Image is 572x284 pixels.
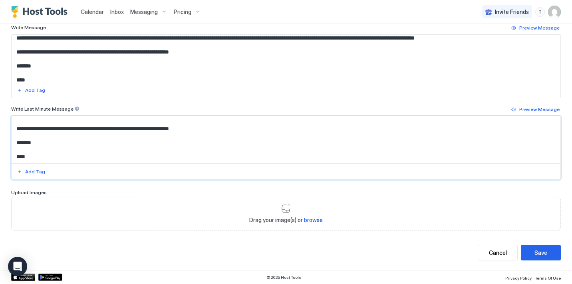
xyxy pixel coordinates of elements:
[535,276,561,280] span: Terms Of Use
[266,275,301,280] span: © 2025 Host Tools
[304,216,323,223] span: browse
[519,106,560,113] div: Preview Message
[12,35,554,82] textarea: Input Field
[81,8,104,15] span: Calendar
[521,245,561,260] button: Save
[489,248,507,257] div: Cancel
[16,85,46,95] button: Add Tag
[110,8,124,15] span: Inbox
[81,8,104,16] a: Calendar
[11,189,47,195] span: Upload Images
[25,87,45,94] div: Add Tag
[478,245,518,260] button: Cancel
[510,23,561,33] button: Preview Message
[110,8,124,16] a: Inbox
[11,106,73,112] span: Write Last Minute Message
[16,167,46,177] button: Add Tag
[519,24,560,32] div: Preview Message
[174,8,191,16] span: Pricing
[11,274,35,281] a: App Store
[8,257,27,276] div: Open Intercom Messenger
[38,274,62,281] a: Google Play Store
[25,168,45,175] div: Add Tag
[495,8,529,16] span: Invite Friends
[535,273,561,282] a: Terms Of Use
[535,7,545,17] div: menu
[548,6,561,18] div: User profile
[130,8,158,16] span: Messaging
[12,116,554,163] textarea: Input Field
[11,24,46,30] span: Write Message
[534,248,547,257] div: Save
[510,105,561,114] button: Preview Message
[11,6,71,18] a: Host Tools Logo
[249,216,323,224] span: Drag your image(s) or
[505,276,532,280] span: Privacy Policy
[505,273,532,282] a: Privacy Policy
